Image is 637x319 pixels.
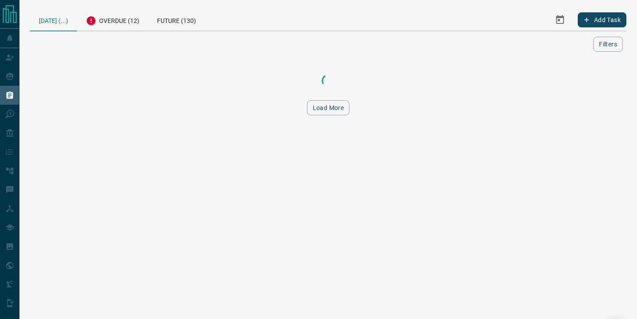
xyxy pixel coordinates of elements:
[30,9,77,31] div: [DATE] (...)
[307,100,350,115] button: Load More
[578,12,626,27] button: Add Task
[77,9,148,30] div: Overdue (12)
[148,9,205,30] div: Future (130)
[549,9,571,30] button: Select Date Range
[284,72,372,90] div: Loading
[593,37,623,52] button: Filters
